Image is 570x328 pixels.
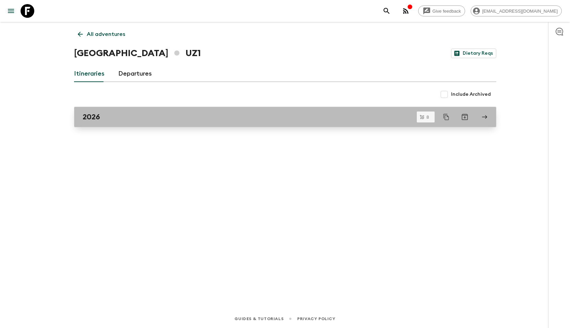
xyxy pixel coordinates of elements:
a: Give feedback [418,5,465,16]
a: Privacy Policy [297,315,335,323]
p: All adventures [87,30,125,38]
span: 8 [422,115,433,119]
h1: [GEOGRAPHIC_DATA] UZ1 [74,47,201,60]
a: Departures [118,66,152,82]
a: All adventures [74,27,129,41]
span: Include Archived [451,91,491,98]
a: Guides & Tutorials [234,315,283,323]
button: Archive [458,110,472,124]
button: search adventures [380,4,393,18]
a: Itineraries [74,66,105,82]
span: Give feedback [429,9,465,14]
button: Duplicate [440,111,452,123]
span: [EMAIL_ADDRESS][DOMAIN_NAME] [478,9,561,14]
a: Dietary Reqs [451,49,496,58]
h2: 2026 [83,113,100,121]
a: 2026 [74,107,496,127]
div: [EMAIL_ADDRESS][DOMAIN_NAME] [471,5,562,16]
button: menu [4,4,18,18]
